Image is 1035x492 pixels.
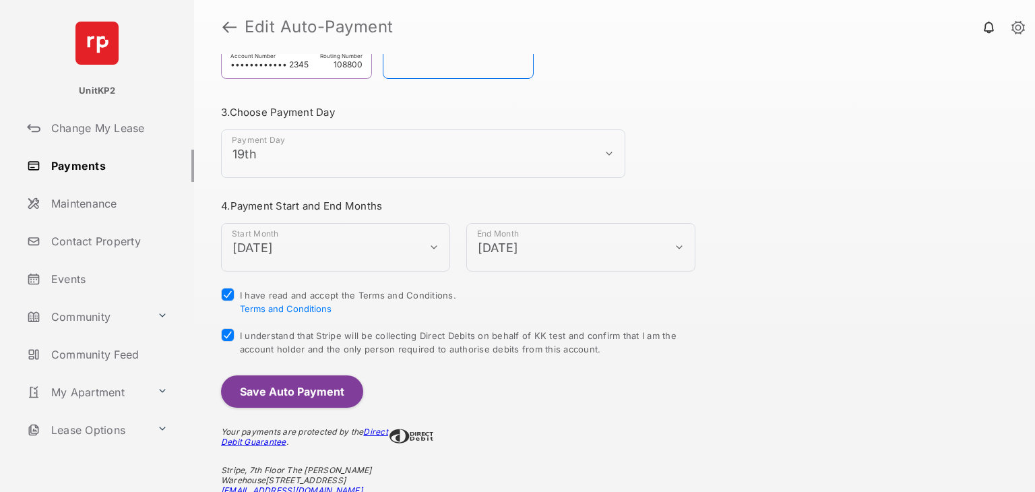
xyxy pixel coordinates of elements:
p: UnitKP2 [79,84,115,98]
a: Community [22,301,152,333]
a: Important Links [22,452,152,484]
span: I have read and accept the Terms and Conditions. [240,290,456,314]
a: Maintenance [22,187,194,220]
button: I have read and accept the Terms and Conditions. [240,303,332,314]
h3: 3. Choose Payment Day [221,106,695,119]
div: Your payments are protected by the . [221,427,389,447]
a: Direct Debit Guarantee [221,427,388,447]
span: Routing Number [320,53,363,59]
a: Community Feed [22,338,194,371]
a: Contact Property [22,225,194,257]
h3: 4. Payment Start and End Months [221,199,695,212]
img: svg+xml;base64,PHN2ZyB4bWxucz0iaHR0cDovL3d3dy53My5vcmcvMjAwMC9zdmciIHdpZHRoPSI2NCIgaGVpZ2h0PSI2NC... [75,22,119,65]
span: Account Number [230,53,309,59]
a: Events [22,263,194,295]
a: Lease Options [22,414,152,446]
a: Payments [22,150,194,182]
strong: Edit Auto-Payment [245,19,394,35]
span: I understand that Stripe will be collecting Direct Debits on behalf of KK test and confirm that I... [240,330,677,355]
a: Change My Lease [22,112,194,144]
span: •••••••••••• 2345 [230,59,309,69]
button: Save Auto Payment [221,375,363,408]
a: My Apartment [22,376,152,408]
span: 108800 [320,59,363,69]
